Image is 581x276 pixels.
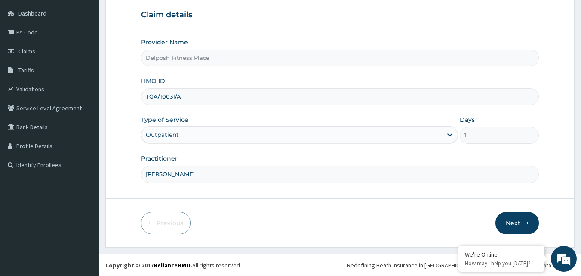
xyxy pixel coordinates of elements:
[495,212,539,234] button: Next
[141,88,539,105] input: Enter HMO ID
[16,43,35,65] img: d_794563401_company_1708531726252_794563401
[154,261,191,269] a: RelianceHMO
[18,66,34,74] span: Tariffs
[141,38,188,47] label: Provider Name
[460,115,475,124] label: Days
[105,261,192,269] strong: Copyright © 2017 .
[45,48,144,59] div: Chat with us now
[18,47,35,55] span: Claims
[4,184,164,214] textarea: Type your message and hit 'Enter'
[141,10,539,20] h3: Claim details
[141,77,165,85] label: HMO ID
[99,254,581,276] footer: All rights reserved.
[141,212,191,234] button: Previous
[141,4,162,25] div: Minimize live chat window
[465,251,538,258] div: We're Online!
[50,83,119,170] span: We're online!
[18,9,46,17] span: Dashboard
[141,166,539,183] input: Enter Name
[141,154,178,163] label: Practitioner
[347,261,575,270] div: Redefining Heath Insurance in [GEOGRAPHIC_DATA] using Telemedicine and Data Science!
[465,260,538,267] p: How may I help you today?
[141,115,188,124] label: Type of Service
